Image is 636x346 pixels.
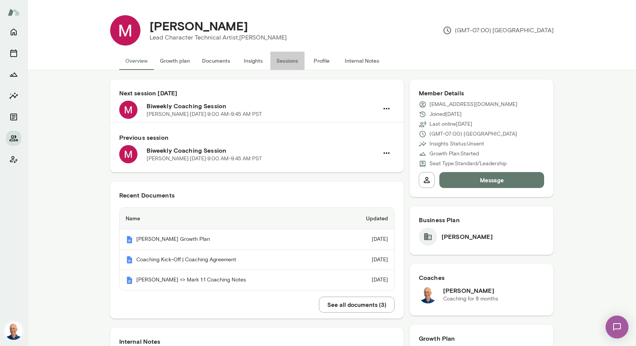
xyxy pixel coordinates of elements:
[6,109,21,125] button: Documents
[270,52,305,70] button: Sessions
[196,52,236,70] button: Documents
[338,250,394,270] td: [DATE]
[442,232,493,241] h6: [PERSON_NAME]
[429,140,484,148] p: Insights Status: Unsent
[6,67,21,82] button: Growth Plan
[319,297,395,313] button: See all documents (3)
[119,191,395,200] h6: Recent Documents
[419,334,544,343] h6: Growth Plan
[338,229,394,250] td: [DATE]
[119,88,395,98] h6: Next session [DATE]
[147,111,262,118] p: [PERSON_NAME] · [DATE] · 9:00 AM-9:45 AM PST
[147,101,379,111] h6: Biweekly Coaching Session
[443,286,498,295] h6: [PERSON_NAME]
[419,215,544,224] h6: Business Plan
[150,33,287,42] p: Lead Character Technical Artist, [PERSON_NAME]
[419,88,544,98] h6: Member Details
[119,52,154,70] button: Overview
[147,155,262,163] p: [PERSON_NAME] · [DATE] · 9:00 AM-9:45 AM PST
[429,120,472,128] p: Last online [DATE]
[120,229,338,250] th: [PERSON_NAME] Growth Plan
[443,26,554,35] p: (GMT-07:00) [GEOGRAPHIC_DATA]
[120,270,338,290] th: [PERSON_NAME] <> Mark 1:1 Coaching Notes
[339,52,385,70] button: Internal Notes
[119,337,395,346] h6: Internal Notes
[6,46,21,61] button: Sessions
[6,24,21,39] button: Home
[120,250,338,270] th: Coaching Kick-Off | Coaching Agreement
[5,322,23,340] img: Mark Lazen
[439,172,544,188] button: Message
[110,15,140,46] img: MatthewG Sherman
[150,19,248,33] h4: [PERSON_NAME]
[429,150,479,158] p: Growth Plan: Started
[6,152,21,167] button: Client app
[305,52,339,70] button: Profile
[338,270,394,290] td: [DATE]
[443,295,498,303] p: Coaching for 8 months
[419,285,437,303] img: Mark Lazen
[429,101,518,108] p: [EMAIL_ADDRESS][DOMAIN_NAME]
[236,52,270,70] button: Insights
[119,133,395,142] h6: Previous session
[126,276,133,284] img: Mento
[338,208,394,229] th: Updated
[429,130,517,138] p: (GMT-07:00) [GEOGRAPHIC_DATA]
[154,52,196,70] button: Growth plan
[6,131,21,146] button: Members
[429,111,462,118] p: Joined [DATE]
[120,208,338,229] th: Name
[429,160,507,167] p: Seat Type: Standard/Leadership
[419,273,544,282] h6: Coaches
[126,236,133,243] img: Mento
[126,256,133,264] img: Mento
[6,88,21,103] button: Insights
[8,5,20,19] img: Mento
[147,146,379,155] h6: Biweekly Coaching Session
